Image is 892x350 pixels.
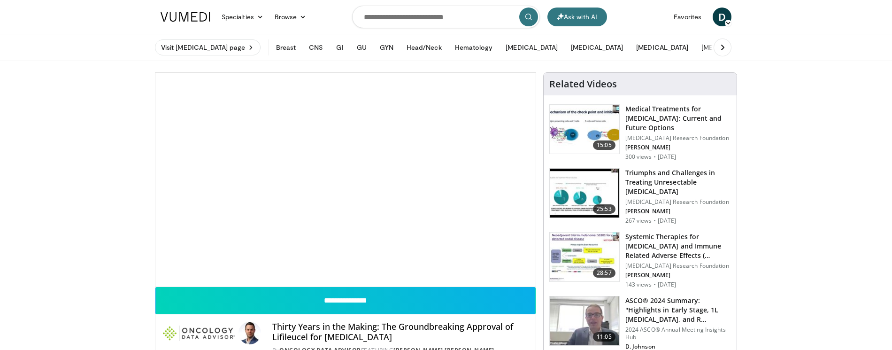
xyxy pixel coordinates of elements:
a: 28:57 Systemic Therapies for [MEDICAL_DATA] and Immune Related Adverse Effects (… [MEDICAL_DATA] ... [549,232,731,288]
p: [PERSON_NAME] [625,208,731,215]
a: Visit [MEDICAL_DATA] page [155,39,261,55]
p: [PERSON_NAME] [625,144,731,151]
h4: Related Videos [549,78,617,90]
p: [PERSON_NAME] [625,272,731,279]
a: Specialties [216,8,269,26]
a: D [713,8,731,26]
video-js: Video Player [155,73,536,287]
p: 267 views [625,217,652,225]
button: Breast [270,38,301,57]
p: 2024 ASCO® Annual Meeting Insights Hub [625,326,731,341]
h4: Thirty Years in the Making: The Groundbreaking Approval of Lifileucel for [MEDICAL_DATA] [272,322,528,342]
button: Hematology [449,38,499,57]
button: Ask with AI [547,8,607,26]
button: GU [351,38,372,57]
button: [MEDICAL_DATA] [696,38,759,57]
button: [MEDICAL_DATA] [631,38,694,57]
button: Head/Neck [401,38,447,57]
img: a029155f-9f74-4301-8ee9-586754c85299.150x105_q85_crop-smart_upscale.jpg [550,105,619,154]
input: Search topics, interventions [352,6,540,28]
img: e153ce11-daa8-48a7-89ff-9ae5835acd4b.150x105_q85_crop-smart_upscale.jpg [550,296,619,345]
button: CNS [303,38,329,57]
img: 3fafb367-6e49-4790-b6eb-1d44c45d6d94.150x105_q85_crop-smart_upscale.jpg [550,169,619,218]
button: [MEDICAL_DATA] [500,38,563,57]
span: 11:05 [593,332,615,342]
button: GI [331,38,349,57]
p: [MEDICAL_DATA] Research Foundation [625,262,731,270]
p: 300 views [625,153,652,161]
button: GYN [374,38,399,57]
div: · [654,281,656,288]
h3: Systemic Therapies for [MEDICAL_DATA] and Immune Related Adverse Effects (… [625,232,731,260]
p: [DATE] [658,281,677,288]
a: 15:05 Medical Treatments for [MEDICAL_DATA]: Current and Future Options [MEDICAL_DATA] Research F... [549,104,731,161]
span: 25:53 [593,204,615,214]
a: Browse [269,8,312,26]
img: 4e9a45de-2ca2-47e2-b3c4-87d12179d871.150x105_q85_crop-smart_upscale.jpg [550,233,619,281]
a: Favorites [668,8,707,26]
img: VuMedi Logo [161,12,210,22]
span: 15:05 [593,140,615,150]
div: · [654,153,656,161]
p: [MEDICAL_DATA] Research Foundation [625,198,731,206]
p: [DATE] [658,217,677,225]
h3: Triumphs and Challenges in Treating Unresectable [MEDICAL_DATA] [625,168,731,196]
img: Avatar [238,322,261,344]
div: · [654,217,656,225]
h3: ASCO® 2024 Summary: "Highlights in Early Stage, 1L [MEDICAL_DATA], and R… [625,296,731,324]
p: [MEDICAL_DATA] Research Foundation [625,134,731,142]
p: [DATE] [658,153,677,161]
span: 28:57 [593,268,615,278]
a: 25:53 Triumphs and Challenges in Treating Unresectable [MEDICAL_DATA] [MEDICAL_DATA] Research Fou... [549,168,731,225]
h3: Medical Treatments for [MEDICAL_DATA]: Current and Future Options [625,104,731,132]
p: 143 views [625,281,652,288]
button: [MEDICAL_DATA] [565,38,629,57]
img: Oncology Data Advisor [163,322,235,344]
